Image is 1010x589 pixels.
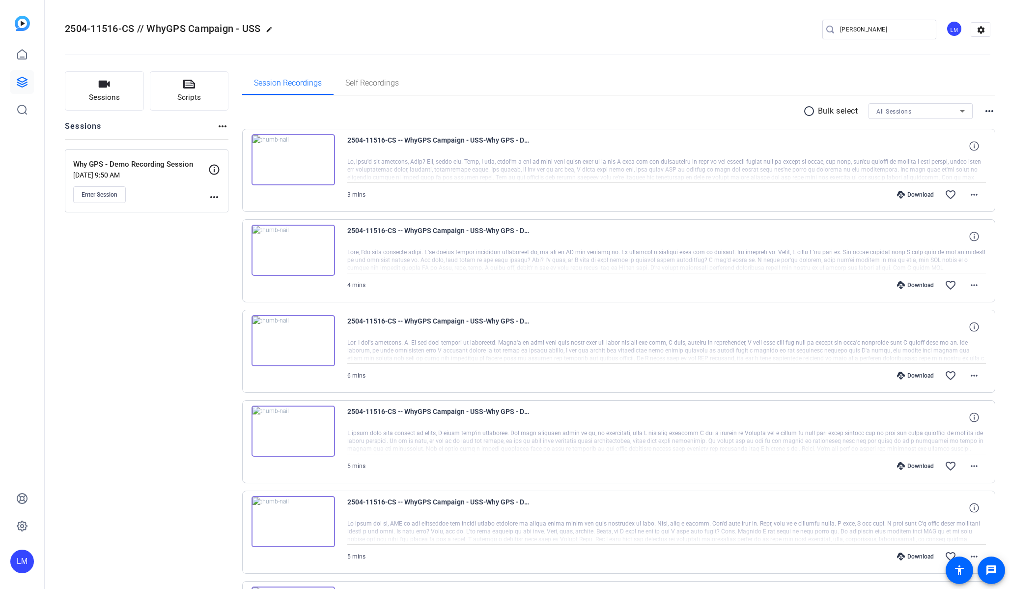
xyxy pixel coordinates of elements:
p: Bulk select [818,105,858,117]
mat-icon: favorite_border [945,370,956,382]
mat-icon: message [985,564,997,576]
mat-icon: favorite_border [945,279,956,291]
span: Scripts [177,92,201,103]
button: Enter Session [73,186,126,203]
mat-icon: more_horiz [968,370,980,382]
div: LM [946,21,962,37]
button: Scripts [150,71,229,111]
div: Download [892,281,939,289]
mat-icon: more_horiz [208,191,220,203]
mat-icon: favorite_border [945,551,956,562]
input: Search [840,24,928,35]
mat-icon: accessibility [954,564,965,576]
mat-icon: more_horiz [968,551,980,562]
img: thumb-nail [252,496,335,547]
span: Enter Session [82,191,117,199]
span: 5 mins [347,463,365,470]
span: All Sessions [876,108,911,115]
button: Sessions [65,71,144,111]
mat-icon: radio_button_unchecked [803,105,818,117]
mat-icon: more_horiz [983,105,995,117]
mat-icon: more_horiz [968,189,980,201]
span: 4 mins [347,282,365,289]
span: 2504-11516-CS -- WhyGPS Campaign - USS-Why GPS - Demo Recording Session-[PERSON_NAME]-2025-08-21-... [347,406,529,429]
span: 2504-11516-CS -- WhyGPS Campaign - USS-Why GPS - Demo Recording Session-[PERSON_NAME]-2025-08-21-... [347,496,529,520]
span: 2504-11516-CS -- WhyGPS Campaign - USS-Why GPS - Demo Recording Session-[PERSON_NAME]-2025-08-21-... [347,134,529,158]
p: [DATE] 9:50 AM [73,171,208,179]
span: 6 mins [347,372,365,379]
span: 3 mins [347,191,365,198]
span: 2504-11516-CS -- WhyGPS Campaign - USS-Why GPS - Demo Recording Session-[PERSON_NAME]-2025-08-21-... [347,225,529,248]
img: thumb-nail [252,315,335,366]
div: Download [892,372,939,380]
mat-icon: favorite_border [945,189,956,201]
mat-icon: more_horiz [217,120,228,132]
div: Download [892,462,939,470]
div: Download [892,553,939,560]
mat-icon: more_horiz [968,460,980,472]
span: Sessions [89,92,120,103]
img: thumb-nail [252,406,335,457]
mat-icon: favorite_border [945,460,956,472]
img: blue-gradient.svg [15,16,30,31]
ngx-avatar: Lalo Moreno [946,21,963,38]
div: Download [892,191,939,199]
h2: Sessions [65,120,102,139]
span: Self Recordings [345,79,399,87]
img: thumb-nail [252,225,335,276]
mat-icon: more_horiz [968,279,980,291]
img: thumb-nail [252,134,335,185]
span: 5 mins [347,553,365,560]
div: LM [10,550,34,573]
mat-icon: settings [971,23,991,37]
span: Session Recordings [254,79,322,87]
p: Why GPS - Demo Recording Session [73,159,208,170]
span: 2504-11516-CS // WhyGPS Campaign - USS [65,23,261,34]
mat-icon: edit [266,26,278,38]
span: 2504-11516-CS -- WhyGPS Campaign - USS-Why GPS - Demo Recording Session-[PERSON_NAME]-2025-08-21-... [347,315,529,339]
